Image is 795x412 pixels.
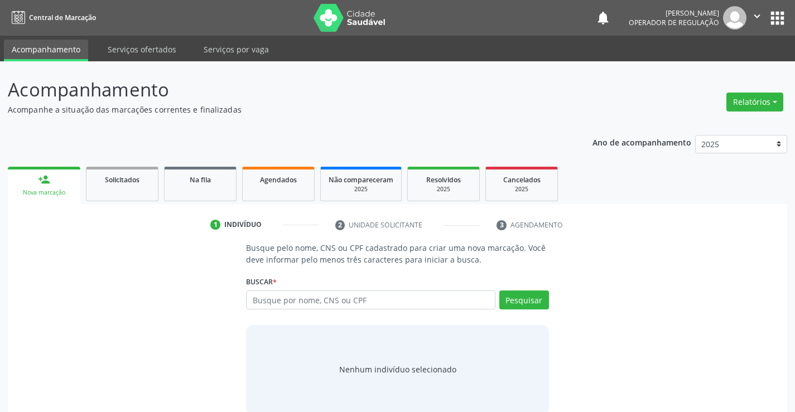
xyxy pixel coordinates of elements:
[339,363,456,375] div: Nenhum indivíduo selecionado
[8,104,553,115] p: Acompanhe a situação das marcações correntes e finalizadas
[629,8,719,18] div: [PERSON_NAME]
[499,290,549,309] button: Pesquisar
[246,242,548,265] p: Busque pelo nome, CNS ou CPF cadastrado para criar uma nova marcação. Você deve informar pelo men...
[210,220,220,230] div: 1
[100,40,184,59] a: Serviços ofertados
[8,8,96,27] a: Central de Marcação
[723,6,746,30] img: img
[726,93,783,112] button: Relatórios
[416,185,471,193] div: 2025
[751,10,763,22] i: 
[29,13,96,22] span: Central de Marcação
[592,135,691,149] p: Ano de acompanhamento
[629,18,719,27] span: Operador de regulação
[224,220,262,230] div: Indivíduo
[38,173,50,186] div: person_add
[8,76,553,104] p: Acompanhamento
[4,40,88,61] a: Acompanhamento
[426,175,461,185] span: Resolvidos
[746,6,768,30] button: 
[595,10,611,26] button: notifications
[246,273,277,290] label: Buscar
[246,290,495,309] input: Busque por nome, CNS ou CPF
[196,40,277,59] a: Serviços por vaga
[494,185,550,193] div: 2025
[16,188,73,197] div: Nova marcação
[105,175,139,185] span: Solicitados
[768,8,787,28] button: apps
[503,175,541,185] span: Cancelados
[190,175,211,185] span: Na fila
[329,185,393,193] div: 2025
[329,175,393,185] span: Não compareceram
[260,175,297,185] span: Agendados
